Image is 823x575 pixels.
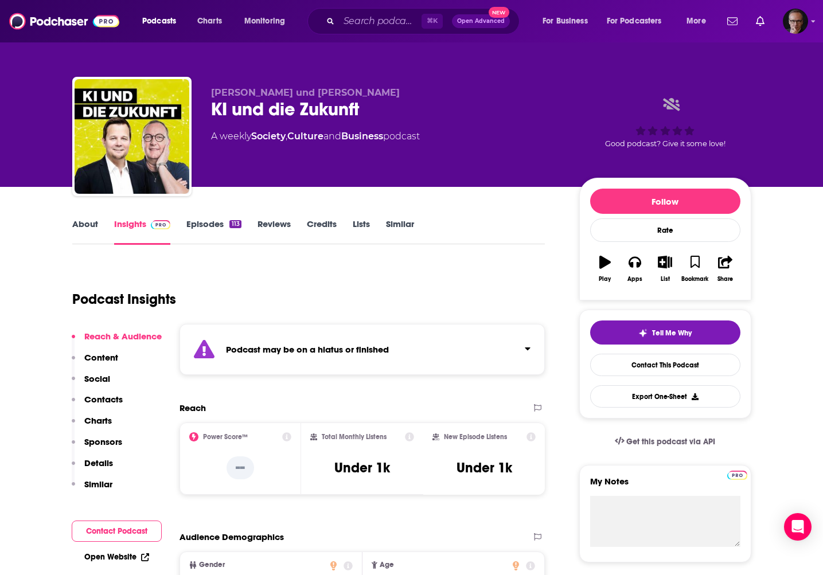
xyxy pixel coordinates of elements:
[287,131,323,142] a: Culture
[84,331,162,342] p: Reach & Audience
[334,459,390,476] h3: Under 1k
[114,218,171,245] a: InsightsPodchaser Pro
[84,394,123,405] p: Contacts
[318,8,531,34] div: Search podcasts, credits, & more...
[72,415,112,436] button: Charts
[590,189,740,214] button: Follow
[717,276,733,283] div: Share
[341,131,383,142] a: Business
[661,276,670,283] div: List
[142,13,176,29] span: Podcasts
[339,12,422,30] input: Search podcasts, credits, & more...
[784,513,812,541] div: Open Intercom Messenger
[590,320,740,345] button: tell me why sparkleTell Me Why
[444,433,507,441] h2: New Episode Listens
[227,456,254,479] p: --
[422,14,443,29] span: ⌘ K
[599,12,678,30] button: open menu
[535,12,602,30] button: open menu
[72,291,176,308] h1: Podcast Insights
[457,459,512,476] h3: Under 1k
[650,248,680,290] button: List
[590,218,740,242] div: Rate
[626,437,715,447] span: Get this podcast via API
[84,373,110,384] p: Social
[229,220,241,228] div: 113
[606,428,725,456] a: Get this podcast via API
[72,373,110,394] button: Social
[386,218,414,245] a: Similar
[197,13,222,29] span: Charts
[84,352,118,363] p: Content
[186,218,241,245] a: Episodes113
[84,479,112,490] p: Similar
[727,469,747,480] a: Pro website
[678,12,720,30] button: open menu
[681,276,708,283] div: Bookmark
[203,433,248,441] h2: Power Score™
[72,521,162,542] button: Contact Podcast
[72,352,118,373] button: Content
[543,13,588,29] span: For Business
[680,248,710,290] button: Bookmark
[286,131,287,142] span: ,
[652,328,692,338] span: Tell Me Why
[244,13,285,29] span: Monitoring
[620,248,650,290] button: Apps
[236,12,300,30] button: open menu
[72,394,123,415] button: Contacts
[590,385,740,408] button: Export One-Sheet
[84,415,112,426] p: Charts
[226,344,389,355] strong: Podcast may be on a hiatus or finished
[590,248,620,290] button: Play
[75,79,189,194] img: KI und die Zukunft
[9,10,119,32] img: Podchaser - Follow, Share and Rate Podcasts
[380,561,394,569] span: Age
[211,130,420,143] div: A weekly podcast
[353,218,370,245] a: Lists
[783,9,808,34] span: Logged in as experts2podcasts
[638,328,648,338] img: tell me why sparkle
[727,471,747,480] img: Podchaser Pro
[687,13,706,29] span: More
[323,131,341,142] span: and
[72,218,98,245] a: About
[180,402,206,413] h2: Reach
[489,7,509,18] span: New
[84,552,149,562] a: Open Website
[723,11,742,31] a: Show notifications dropdown
[180,531,284,542] h2: Audience Demographics
[190,12,229,30] a: Charts
[607,13,662,29] span: For Podcasters
[72,479,112,500] button: Similar
[134,12,191,30] button: open menu
[751,11,769,31] a: Show notifications dropdown
[710,248,740,290] button: Share
[151,220,171,229] img: Podchaser Pro
[84,436,122,447] p: Sponsors
[599,276,611,283] div: Play
[579,87,751,158] div: Good podcast? Give it some love!
[84,457,113,468] p: Details
[307,218,337,245] a: Credits
[605,139,726,148] span: Good podcast? Give it some love!
[180,324,545,375] section: Click to expand status details
[72,331,162,352] button: Reach & Audience
[590,476,740,496] label: My Notes
[258,218,291,245] a: Reviews
[72,457,113,479] button: Details
[783,9,808,34] button: Show profile menu
[627,276,642,283] div: Apps
[72,436,122,457] button: Sponsors
[251,131,286,142] a: Society
[783,9,808,34] img: User Profile
[211,87,400,98] span: [PERSON_NAME] und [PERSON_NAME]
[322,433,387,441] h2: Total Monthly Listens
[452,14,510,28] button: Open AdvancedNew
[199,561,225,569] span: Gender
[590,354,740,376] a: Contact This Podcast
[457,18,505,24] span: Open Advanced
